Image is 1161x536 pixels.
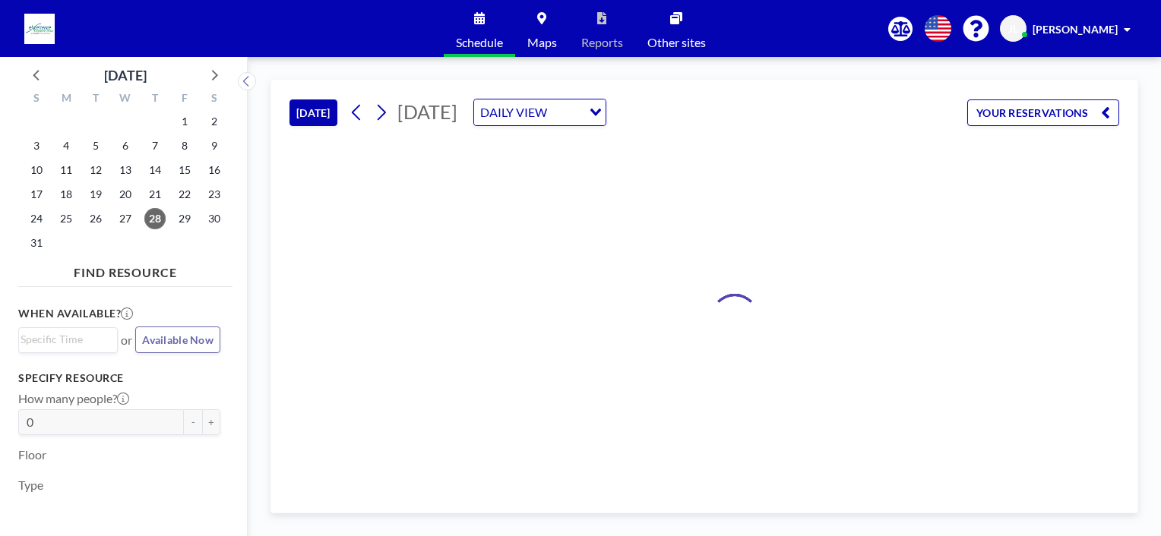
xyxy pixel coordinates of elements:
[967,99,1119,126] button: YOUR RESERVATIONS
[581,36,623,49] span: Reports
[552,102,580,122] input: Search for option
[169,90,199,109] div: F
[174,111,195,132] span: Friday, August 1, 2025
[55,184,77,205] span: Monday, August 18, 2025
[144,135,166,156] span: Thursday, August 7, 2025
[115,208,136,229] span: Wednesday, August 27, 2025
[647,36,706,49] span: Other sites
[21,331,109,348] input: Search for option
[104,65,147,86] div: [DATE]
[397,100,457,123] span: [DATE]
[174,184,195,205] span: Friday, August 22, 2025
[289,99,337,126] button: [DATE]
[456,36,503,49] span: Schedule
[85,135,106,156] span: Tuesday, August 5, 2025
[55,135,77,156] span: Monday, August 4, 2025
[184,409,202,435] button: -
[199,90,229,109] div: S
[111,90,141,109] div: W
[174,208,195,229] span: Friday, August 29, 2025
[174,159,195,181] span: Friday, August 15, 2025
[26,232,47,254] span: Sunday, August 31, 2025
[26,135,47,156] span: Sunday, August 3, 2025
[26,184,47,205] span: Sunday, August 17, 2025
[204,208,225,229] span: Saturday, August 30, 2025
[18,391,129,406] label: How many people?
[52,90,81,109] div: M
[26,208,47,229] span: Sunday, August 24, 2025
[55,159,77,181] span: Monday, August 11, 2025
[55,208,77,229] span: Monday, August 25, 2025
[115,135,136,156] span: Wednesday, August 6, 2025
[140,90,169,109] div: T
[24,14,55,44] img: organization-logo
[18,478,43,493] label: Type
[204,111,225,132] span: Saturday, August 2, 2025
[26,159,47,181] span: Sunday, August 10, 2025
[204,184,225,205] span: Saturday, August 23, 2025
[204,159,225,181] span: Saturday, August 16, 2025
[474,99,606,125] div: Search for option
[135,326,220,353] button: Available Now
[1033,23,1118,36] span: [PERSON_NAME]
[1008,22,1018,36] span: JL
[18,447,46,462] label: Floor
[85,208,106,229] span: Tuesday, August 26, 2025
[18,259,233,280] h4: FIND RESOURCE
[19,328,117,351] div: Search for option
[142,333,214,346] span: Available Now
[477,102,550,122] span: DAILY VIEW
[121,333,132,348] span: or
[527,36,557,49] span: Maps
[144,208,166,229] span: Thursday, August 28, 2025
[85,184,106,205] span: Tuesday, August 19, 2025
[174,135,195,156] span: Friday, August 8, 2025
[144,184,166,205] span: Thursday, August 21, 2025
[115,159,136,181] span: Wednesday, August 13, 2025
[144,159,166,181] span: Thursday, August 14, 2025
[115,184,136,205] span: Wednesday, August 20, 2025
[81,90,111,109] div: T
[202,409,220,435] button: +
[18,371,220,385] h3: Specify resource
[22,90,52,109] div: S
[85,159,106,181] span: Tuesday, August 12, 2025
[204,135,225,156] span: Saturday, August 9, 2025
